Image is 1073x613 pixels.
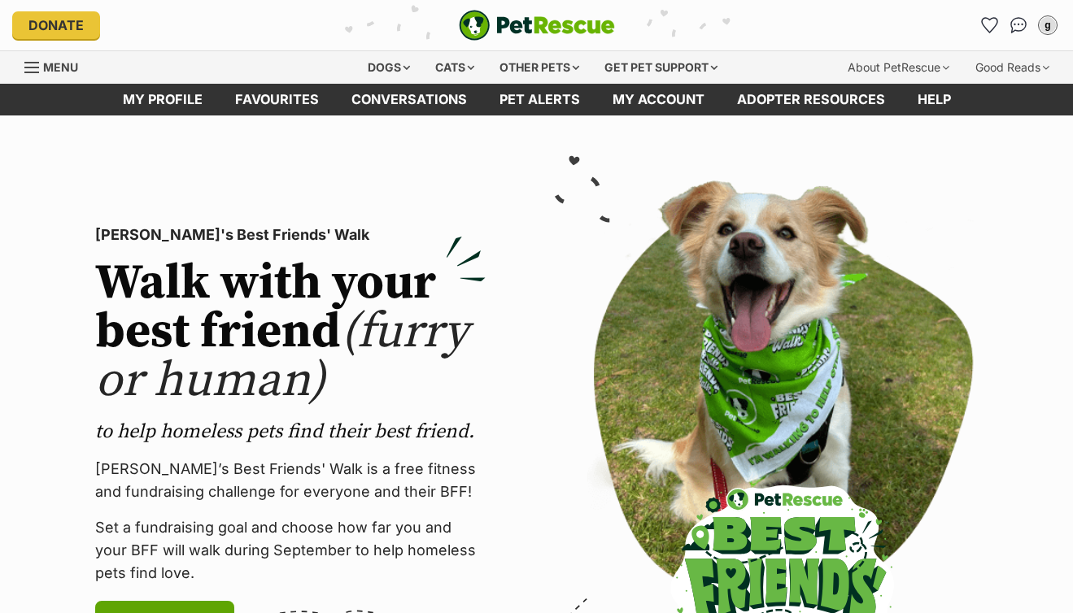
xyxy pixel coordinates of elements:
[356,51,421,84] div: Dogs
[12,11,100,39] a: Donate
[459,10,615,41] a: PetRescue
[976,12,1061,38] ul: Account quick links
[1035,12,1061,38] button: My account
[1040,17,1056,33] div: g
[976,12,1002,38] a: Favourites
[1010,17,1027,33] img: chat-41dd97257d64d25036548639549fe6c8038ab92f7586957e7f3b1b290dea8141.svg
[335,84,483,115] a: conversations
[95,259,486,406] h2: Walk with your best friend
[593,51,729,84] div: Get pet support
[1005,12,1032,38] a: Conversations
[95,458,486,503] p: [PERSON_NAME]’s Best Friends' Walk is a free fitness and fundraising challenge for everyone and t...
[901,84,967,115] a: Help
[219,84,335,115] a: Favourites
[964,51,1061,84] div: Good Reads
[596,84,721,115] a: My account
[95,224,486,246] p: [PERSON_NAME]'s Best Friends' Walk
[43,60,78,74] span: Menu
[459,10,615,41] img: logo-e224e6f780fb5917bec1dbf3a21bbac754714ae5b6737aabdf751b685950b380.svg
[483,84,596,115] a: Pet alerts
[424,51,486,84] div: Cats
[95,516,486,585] p: Set a fundraising goal and choose how far you and your BFF will walk during September to help hom...
[95,419,486,445] p: to help homeless pets find their best friend.
[107,84,219,115] a: My profile
[721,84,901,115] a: Adopter resources
[95,302,469,411] span: (furry or human)
[836,51,961,84] div: About PetRescue
[24,51,89,80] a: Menu
[488,51,591,84] div: Other pets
